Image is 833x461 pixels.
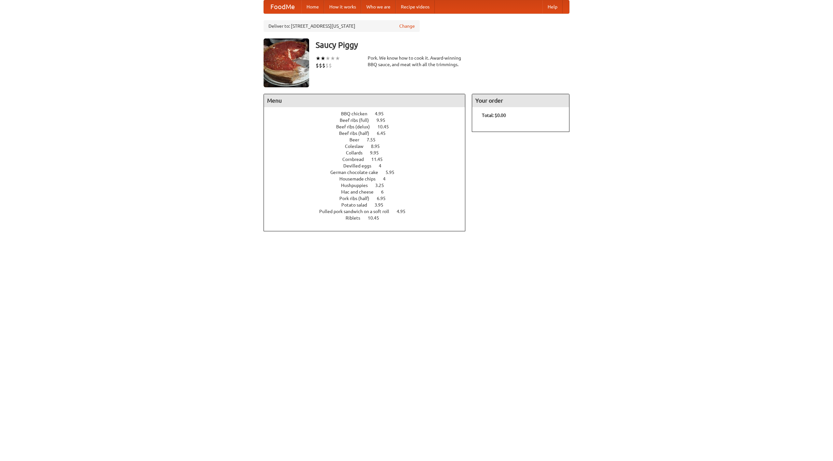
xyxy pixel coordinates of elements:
a: Who we are [361,0,396,13]
a: Cornbread 11.45 [342,157,395,162]
a: Beef ribs (delux) 10.45 [336,124,401,129]
h4: Menu [264,94,465,107]
a: How it works [324,0,361,13]
span: Mac and cheese [341,189,380,194]
a: Recipe videos [396,0,435,13]
li: ★ [321,55,325,62]
li: ★ [325,55,330,62]
span: 8.95 [371,144,386,149]
li: ★ [316,55,321,62]
span: 4 [383,176,392,181]
a: Help [542,0,563,13]
span: Potato salad [341,202,374,208]
span: 6.95 [377,196,392,201]
a: Collards 9.95 [346,150,391,155]
span: Riblets [346,215,367,221]
span: 9.95 [376,118,392,123]
span: 6 [381,189,390,194]
a: Devilled eggs 4 [343,163,393,168]
span: Beef ribs (half) [339,131,376,136]
span: Pulled pork sandwich on a soft roll [319,209,396,214]
span: 3.25 [375,183,390,188]
span: Cornbread [342,157,370,162]
span: 7.55 [367,137,382,142]
span: 10.45 [377,124,395,129]
a: BBQ chicken 4.95 [341,111,396,116]
li: $ [329,62,332,69]
a: Change [399,23,415,29]
a: Housemade chips 4 [339,176,398,181]
span: Beef ribs (delux) [336,124,376,129]
img: angular.jpg [264,38,309,87]
span: 6.45 [377,131,392,136]
a: Beef ribs (half) 6.45 [339,131,398,136]
span: 4.95 [397,209,412,214]
a: Pork ribs (half) 6.95 [339,196,398,201]
span: Collards [346,150,369,155]
span: BBQ chicken [341,111,374,116]
li: $ [319,62,322,69]
a: Home [301,0,324,13]
span: 11.45 [371,157,389,162]
span: Beer [349,137,366,142]
span: German chocolate cake [330,170,385,175]
a: Potato salad 3.95 [341,202,395,208]
span: 10.45 [368,215,386,221]
h3: Saucy Piggy [316,38,569,51]
a: German chocolate cake 5.95 [330,170,406,175]
span: 4 [379,163,388,168]
li: ★ [335,55,340,62]
span: 5.95 [386,170,401,175]
span: 4.95 [375,111,390,116]
a: Pulled pork sandwich on a soft roll 4.95 [319,209,417,214]
span: 9.95 [370,150,385,155]
span: Pork ribs (half) [339,196,376,201]
span: Housemade chips [339,176,382,181]
span: Hushpuppies [341,183,374,188]
a: Beef ribs (full) 9.95 [340,118,397,123]
a: FoodMe [264,0,301,13]
li: $ [316,62,319,69]
div: Pork. We know how to cook it. Award-winning BBQ sauce, and meat with all the trimmings. [368,55,465,68]
a: Beer 7.55 [349,137,388,142]
span: Devilled eggs [343,163,378,168]
a: Coleslaw 8.95 [345,144,392,149]
span: Beef ribs (full) [340,118,376,123]
li: ★ [330,55,335,62]
span: Coleslaw [345,144,370,149]
div: Deliver to: [STREET_ADDRESS][US_STATE] [264,20,420,32]
li: $ [325,62,329,69]
a: Hushpuppies 3.25 [341,183,396,188]
a: Riblets 10.45 [346,215,391,221]
span: 3.95 [375,202,390,208]
h4: Your order [472,94,569,107]
a: Mac and cheese 6 [341,189,396,194]
li: $ [322,62,325,69]
b: Total: $0.00 [482,113,506,118]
